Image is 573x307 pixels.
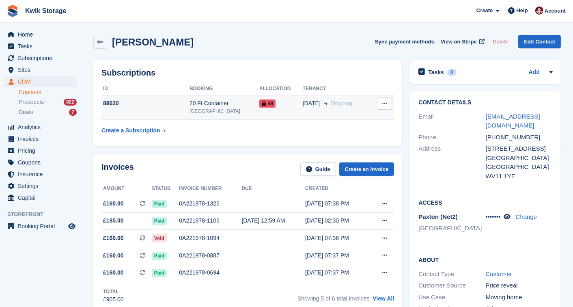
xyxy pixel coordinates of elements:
[190,108,259,115] div: [GEOGRAPHIC_DATA]
[486,113,540,129] a: [EMAIL_ADDRESS][DOMAIN_NAME]
[259,82,303,95] th: Allocation
[418,224,485,233] li: [GEOGRAPHIC_DATA]
[259,99,276,108] span: 49
[4,157,77,168] a: menu
[101,126,160,135] div: Create a Subscription
[18,76,67,87] span: CRM
[486,153,553,163] div: [GEOGRAPHIC_DATA]
[486,281,553,290] div: Price reveal
[518,35,561,48] a: Edit Contact
[486,213,501,220] span: •••••••
[179,268,241,277] div: 0A221978-0694
[18,52,67,64] span: Subscriptions
[112,37,194,48] h2: [PERSON_NAME]
[303,99,321,108] span: [DATE]
[18,121,67,133] span: Analytics
[19,108,33,116] span: Deals
[179,234,241,242] div: 0A221978-1094
[4,64,77,76] a: menu
[305,268,369,277] div: [DATE] 07:37 PM
[18,145,67,156] span: Pricing
[152,182,179,195] th: Status
[19,98,44,106] span: Prospects
[18,157,67,168] span: Coupons
[22,4,69,17] a: Kwik Storage
[4,29,77,40] a: menu
[305,216,369,225] div: [DATE] 02:30 PM
[305,182,369,195] th: Created
[418,133,485,142] div: Phone
[152,252,167,260] span: Paid
[428,69,444,76] h2: Tasks
[179,199,241,208] div: 0A221978-1326
[305,251,369,260] div: [DATE] 07:37 PM
[18,192,67,203] span: Capital
[18,221,67,232] span: Booking Portal
[489,35,512,48] button: Delete
[18,64,67,76] span: Sites
[103,295,124,304] div: £905.00
[18,169,67,180] span: Insurance
[305,234,369,242] div: [DATE] 07:38 PM
[190,82,259,95] th: Booking
[486,144,553,153] div: [STREET_ADDRESS]
[375,35,434,48] button: Sync payment methods
[101,162,134,176] h2: Invoices
[152,200,167,208] span: Paid
[516,213,537,220] a: Change
[4,221,77,232] a: menu
[7,210,81,218] span: Storefront
[190,99,259,108] div: 20 Ft Container
[4,121,77,133] a: menu
[339,162,394,176] a: Create an Invoice
[305,199,369,208] div: [DATE] 07:38 PM
[486,270,512,277] a: Customer
[476,6,493,15] span: Create
[418,144,485,181] div: Address
[101,123,166,138] a: Create a Subscription
[535,6,543,15] img: ellie tragonette
[179,182,241,195] th: Invoice number
[4,192,77,203] a: menu
[101,82,190,95] th: ID
[69,109,77,116] div: 7
[486,172,553,181] div: WV11 1YE
[101,99,190,108] div: 88620
[545,7,566,15] span: Account
[486,162,553,172] div: [GEOGRAPHIC_DATA]
[303,82,371,95] th: Tenancy
[4,169,77,180] a: menu
[67,221,77,231] a: Preview store
[486,133,553,142] div: [PHONE_NUMBER]
[4,145,77,156] a: menu
[447,69,457,76] div: 0
[103,251,124,260] span: £160.00
[297,295,369,302] span: Showing 5 of 6 total invoices
[152,234,167,242] span: Void
[19,98,77,106] a: Prospects 822
[19,89,77,96] a: Contacts
[418,255,553,264] h2: About
[4,52,77,64] a: menu
[517,6,528,15] span: Help
[103,234,124,242] span: £160.00
[486,293,553,302] div: Moving home
[418,281,485,290] div: Customer Source
[373,295,394,302] a: View All
[179,216,241,225] div: 0A221978-1106
[241,182,305,195] th: Due
[103,288,124,295] div: Total
[103,199,124,208] span: £160.00
[529,68,540,77] a: Add
[418,293,485,302] div: Use Case
[152,269,167,277] span: Paid
[418,270,485,279] div: Contact Type
[300,162,336,176] a: Guide
[437,35,487,48] a: View on Stripe
[331,100,352,106] span: Ongoing
[18,41,67,52] span: Tasks
[179,251,241,260] div: 0A221978-0887
[418,213,458,220] span: Paxton (Net2)
[4,180,77,192] a: menu
[18,29,67,40] span: Home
